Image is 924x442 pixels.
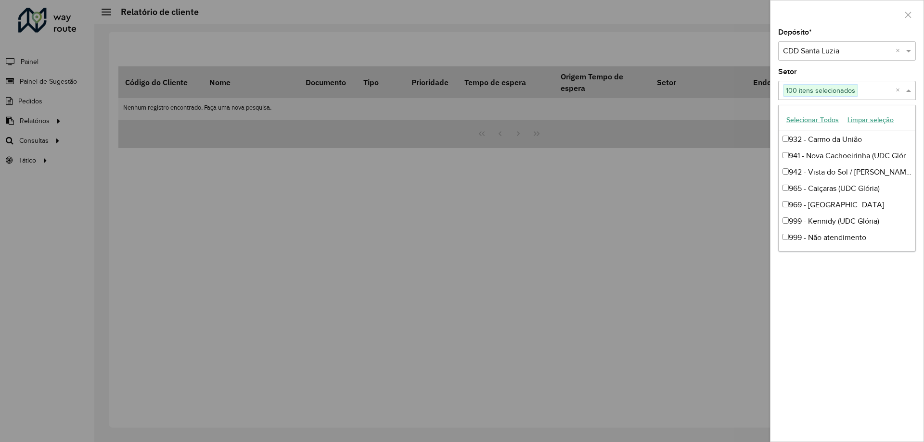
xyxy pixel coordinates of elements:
[779,148,915,164] div: 941 - Nova Cachoeirinha (UDC Glória)
[778,26,812,38] label: Depósito
[896,85,904,96] span: Clear all
[843,113,898,127] button: Limpar seleção
[779,131,915,148] div: 932 - Carmo da União
[779,197,915,213] div: 969 - [GEOGRAPHIC_DATA]
[779,213,915,229] div: 999 - Kennidy (UDC Glória)
[896,45,904,57] span: Clear all
[783,85,858,96] span: 100 itens selecionados
[779,180,915,197] div: 965 - Caiçaras (UDC Glória)
[782,113,843,127] button: Selecionar Todos
[779,229,915,246] div: 999 - Não atendimento
[778,105,916,252] ng-dropdown-panel: Options list
[779,164,915,180] div: 942 - Vista do Sol / [PERSON_NAME]
[778,66,797,77] label: Setor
